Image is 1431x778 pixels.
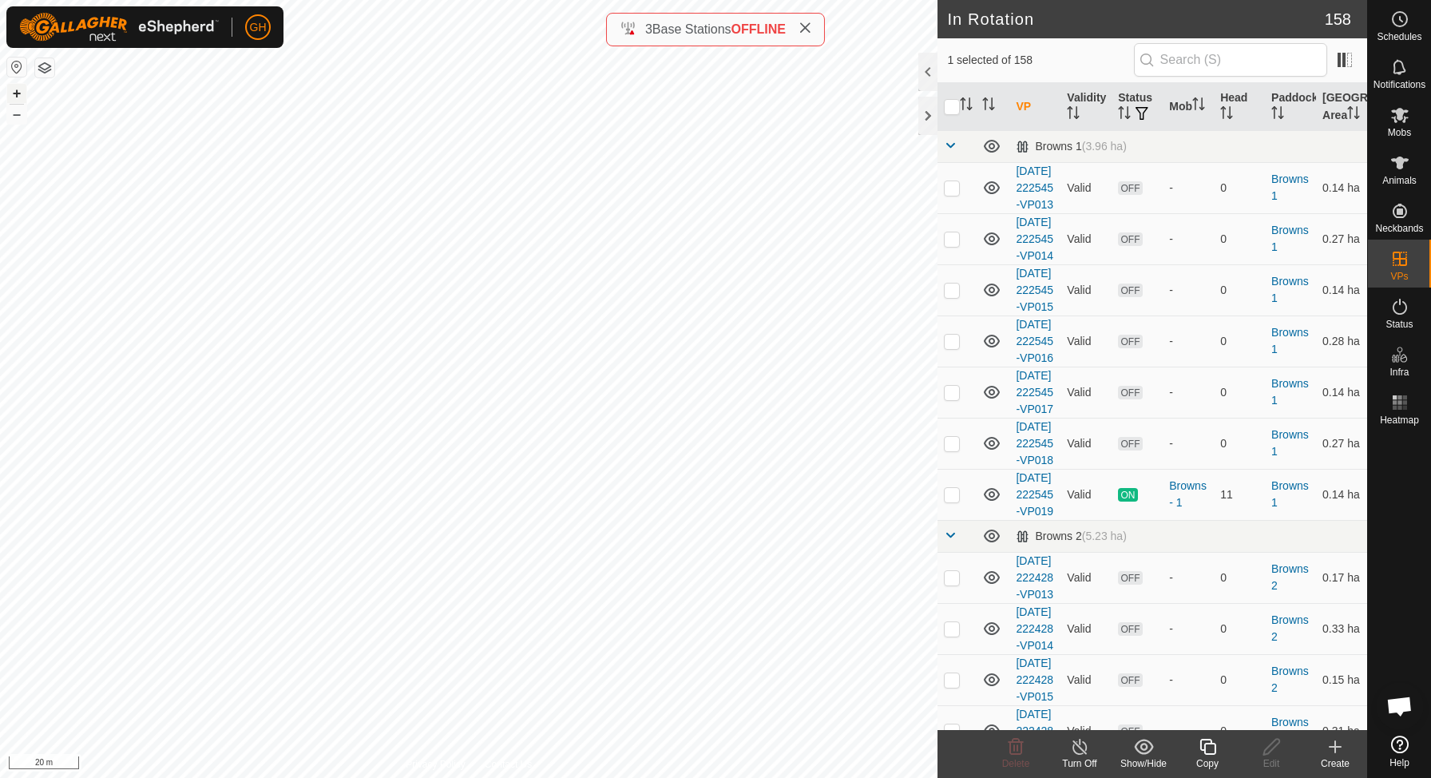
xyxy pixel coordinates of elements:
[1376,682,1424,730] div: Open chat
[1316,83,1367,131] th: [GEOGRAPHIC_DATA] Area
[947,52,1133,69] span: 1 selected of 158
[1347,109,1360,121] p-sorticon: Activate to sort
[1389,758,1409,768] span: Help
[1016,267,1053,313] a: [DATE] 222545-VP015
[1016,369,1053,415] a: [DATE] 222545-VP017
[1271,716,1309,745] a: Browns 2
[1118,571,1142,585] span: OFF
[1060,83,1112,131] th: Validity
[1016,708,1053,754] a: [DATE] 222428-VP016
[645,22,652,36] span: 3
[1118,335,1142,348] span: OFF
[406,757,466,772] a: Privacy Policy
[1060,162,1112,213] td: Valid
[652,22,731,36] span: Base Stations
[1067,109,1080,121] p-sorticon: Activate to sort
[1316,316,1367,367] td: 0.28 ha
[1271,173,1309,202] a: Browns 1
[1239,756,1303,771] div: Edit
[1082,530,1127,542] span: (5.23 ha)
[1374,80,1425,89] span: Notifications
[1316,603,1367,654] td: 0.33 ha
[1325,7,1351,31] span: 158
[1169,282,1207,299] div: -
[1118,284,1142,297] span: OFF
[1316,264,1367,316] td: 0.14 ha
[1316,367,1367,418] td: 0.14 ha
[1375,224,1423,233] span: Neckbands
[1316,418,1367,469] td: 0.27 ha
[1118,488,1137,502] span: ON
[485,757,532,772] a: Contact Us
[1016,216,1053,262] a: [DATE] 222545-VP014
[1214,469,1265,520] td: 11
[1271,275,1309,304] a: Browns 1
[1118,232,1142,246] span: OFF
[1214,316,1265,367] td: 0
[1118,622,1142,636] span: OFF
[1385,320,1413,329] span: Status
[1214,603,1265,654] td: 0
[1271,665,1309,694] a: Browns 2
[1271,613,1309,643] a: Browns 2
[1169,570,1207,586] div: -
[1048,756,1112,771] div: Turn Off
[1112,83,1163,131] th: Status
[1169,723,1207,740] div: -
[947,10,1324,29] h2: In Rotation
[1060,367,1112,418] td: Valid
[1388,128,1411,137] span: Mobs
[1016,554,1053,601] a: [DATE] 222428-VP013
[960,100,973,113] p-sorticon: Activate to sort
[1016,318,1053,364] a: [DATE] 222545-VP016
[1060,469,1112,520] td: Valid
[1303,756,1367,771] div: Create
[1016,165,1053,211] a: [DATE] 222545-VP013
[1316,469,1367,520] td: 0.14 ha
[1214,264,1265,316] td: 0
[1134,43,1327,77] input: Search (S)
[7,84,26,103] button: +
[1169,384,1207,401] div: -
[1214,552,1265,603] td: 0
[1169,231,1207,248] div: -
[1060,603,1112,654] td: Valid
[1316,213,1367,264] td: 0.27 ha
[1368,729,1431,774] a: Help
[1060,418,1112,469] td: Valid
[1175,756,1239,771] div: Copy
[1060,213,1112,264] td: Valid
[1082,140,1127,153] span: (3.96 ha)
[1016,420,1053,466] a: [DATE] 222545-VP018
[1271,224,1309,253] a: Browns 1
[1316,705,1367,756] td: 0.31 ha
[1060,264,1112,316] td: Valid
[1169,672,1207,689] div: -
[1316,162,1367,213] td: 0.14 ha
[1214,654,1265,705] td: 0
[1118,724,1142,738] span: OFF
[1389,367,1409,377] span: Infra
[1214,213,1265,264] td: 0
[1016,605,1053,652] a: [DATE] 222428-VP014
[1271,109,1284,121] p-sorticon: Activate to sort
[1382,176,1417,185] span: Animals
[1271,479,1309,509] a: Browns 1
[1060,552,1112,603] td: Valid
[1169,180,1207,196] div: -
[1016,530,1126,543] div: Browns 2
[1390,272,1408,281] span: VPs
[1214,83,1265,131] th: Head
[1118,437,1142,451] span: OFF
[1169,435,1207,452] div: -
[35,58,54,77] button: Map Layers
[1118,673,1142,687] span: OFF
[1169,478,1207,511] div: Browns - 1
[19,13,219,42] img: Gallagher Logo
[1214,418,1265,469] td: 0
[7,58,26,77] button: Reset Map
[731,22,786,36] span: OFFLINE
[1265,83,1316,131] th: Paddock
[1002,758,1030,769] span: Delete
[1118,386,1142,399] span: OFF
